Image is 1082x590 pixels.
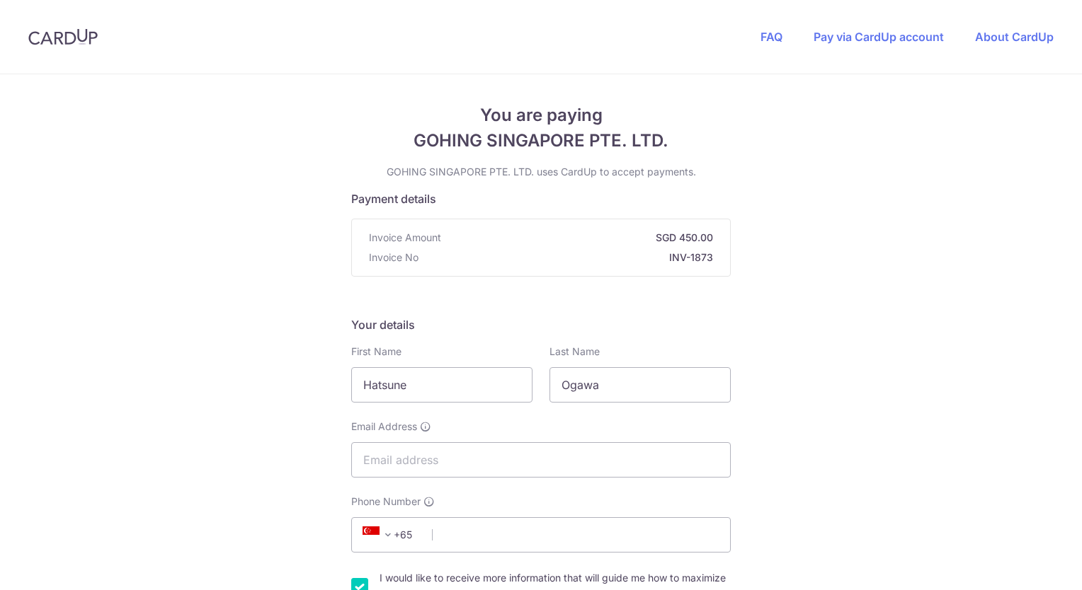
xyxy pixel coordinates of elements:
img: CardUp [28,28,98,45]
input: Email address [351,442,731,478]
a: Pay via CardUp account [814,30,944,44]
h5: Payment details [351,190,731,207]
span: You are paying [351,103,731,128]
span: Email Address [351,420,417,434]
a: FAQ [761,30,782,44]
a: About CardUp [975,30,1054,44]
strong: SGD 450.00 [447,231,713,245]
label: Last Name [549,345,600,359]
span: +65 [363,526,397,543]
span: Invoice No [369,250,418,265]
input: Last name [549,367,731,403]
span: Invoice Amount [369,231,441,245]
label: First Name [351,345,402,359]
input: First name [351,367,533,403]
h5: Your details [351,316,731,333]
strong: INV-1873 [424,250,713,265]
p: GOHING SINGAPORE PTE. LTD. uses CardUp to accept payments. [351,165,731,179]
span: Phone Number [351,494,421,509]
span: +65 [358,526,422,543]
span: GOHING SINGAPORE PTE. LTD. [351,128,731,154]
